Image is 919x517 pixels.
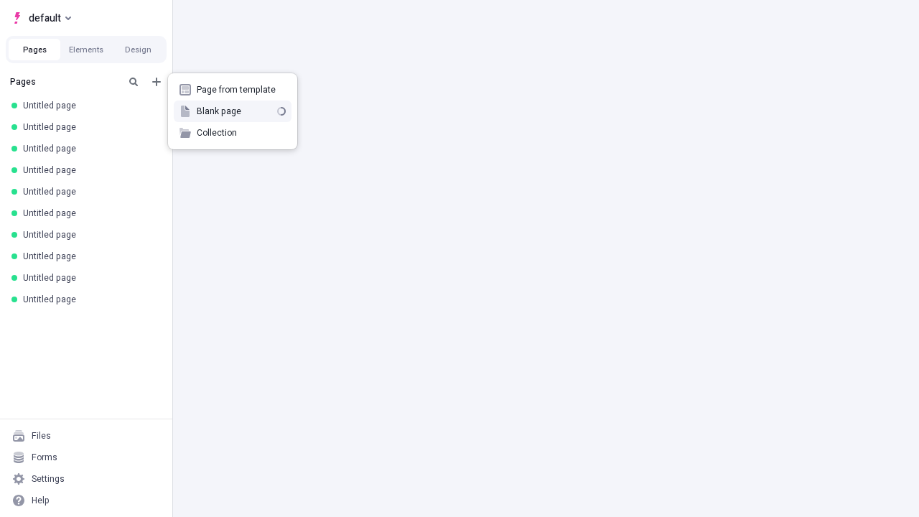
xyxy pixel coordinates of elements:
div: Help [32,495,50,506]
span: default [29,9,61,27]
button: Pages [9,39,60,60]
div: Untitled page [23,100,155,111]
div: Untitled page [23,251,155,262]
button: Design [112,39,164,60]
div: Add new [168,73,297,149]
span: Blank page [197,106,271,117]
span: Collection [197,127,286,139]
div: Pages [10,76,119,88]
div: Forms [32,452,57,463]
div: Untitled page [23,229,155,241]
div: Untitled page [23,186,155,197]
button: Select site [6,7,77,29]
div: Untitled page [23,294,155,305]
div: Untitled page [23,208,155,219]
button: Add new [148,73,165,90]
div: Untitled page [23,272,155,284]
span: Page from template [197,84,286,96]
button: Elements [60,39,112,60]
div: Untitled page [23,121,155,133]
div: Files [32,430,51,442]
div: Untitled page [23,164,155,176]
div: Untitled page [23,143,155,154]
div: Settings [32,473,65,485]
